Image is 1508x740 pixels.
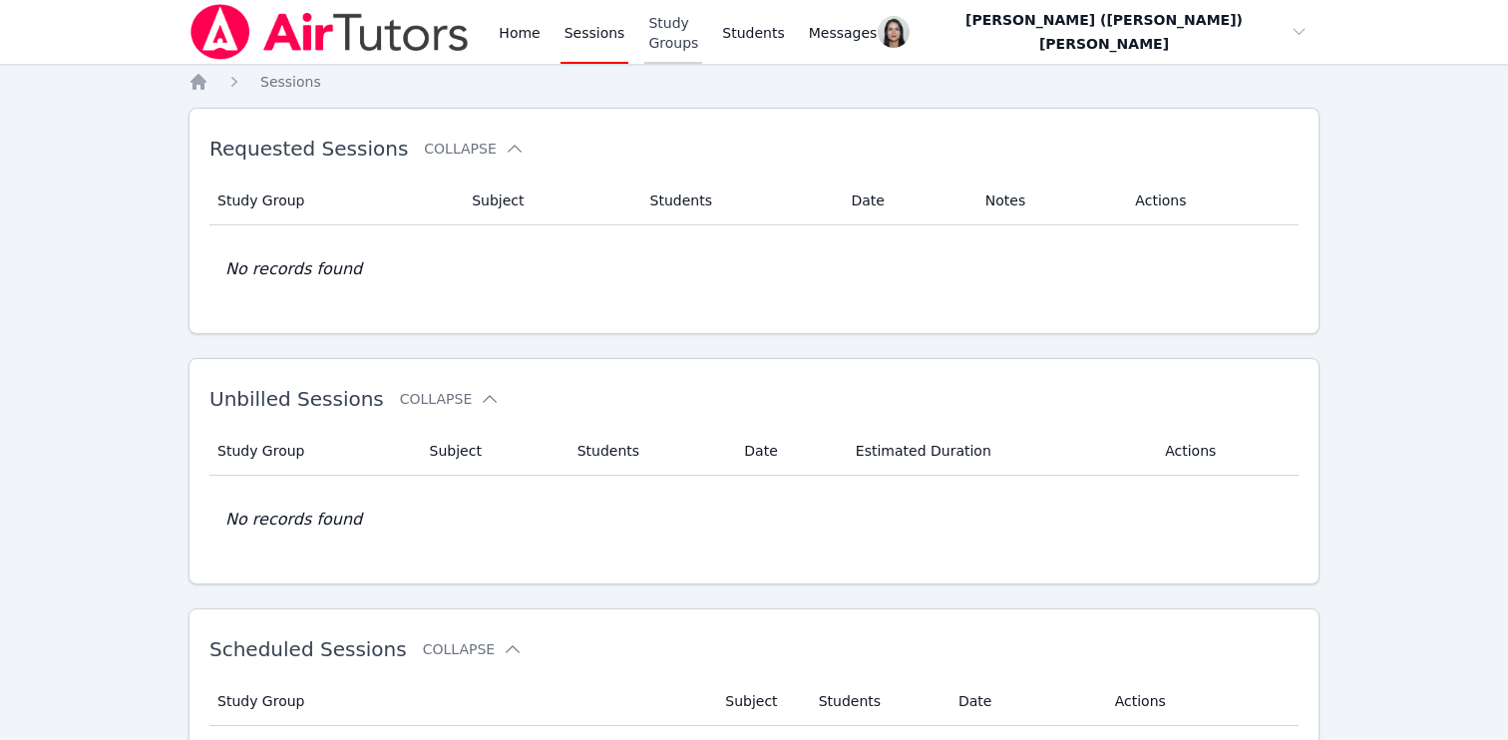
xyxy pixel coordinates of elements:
th: Subject [460,177,637,225]
th: Study Group [209,427,418,476]
span: Sessions [260,74,321,90]
span: Unbilled Sessions [209,387,384,411]
th: Study Group [209,177,460,225]
a: Sessions [260,72,321,92]
th: Study Group [209,677,713,726]
th: Date [840,177,973,225]
th: Actions [1153,427,1299,476]
th: Estimated Duration [844,427,1153,476]
img: Air Tutors [188,4,471,60]
th: Notes [973,177,1124,225]
td: No records found [209,476,1299,563]
td: No records found [209,225,1299,313]
th: Date [732,427,843,476]
th: Subject [713,677,806,726]
span: Requested Sessions [209,137,408,161]
th: Actions [1123,177,1299,225]
nav: Breadcrumb [188,72,1319,92]
th: Date [946,677,1103,726]
th: Students [638,177,840,225]
span: Scheduled Sessions [209,637,407,661]
th: Actions [1103,677,1299,726]
th: Students [807,677,946,726]
th: Subject [418,427,565,476]
th: Students [565,427,733,476]
button: Collapse [424,139,524,159]
span: Messages [809,23,878,43]
button: Collapse [423,639,523,659]
button: Collapse [400,389,500,409]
